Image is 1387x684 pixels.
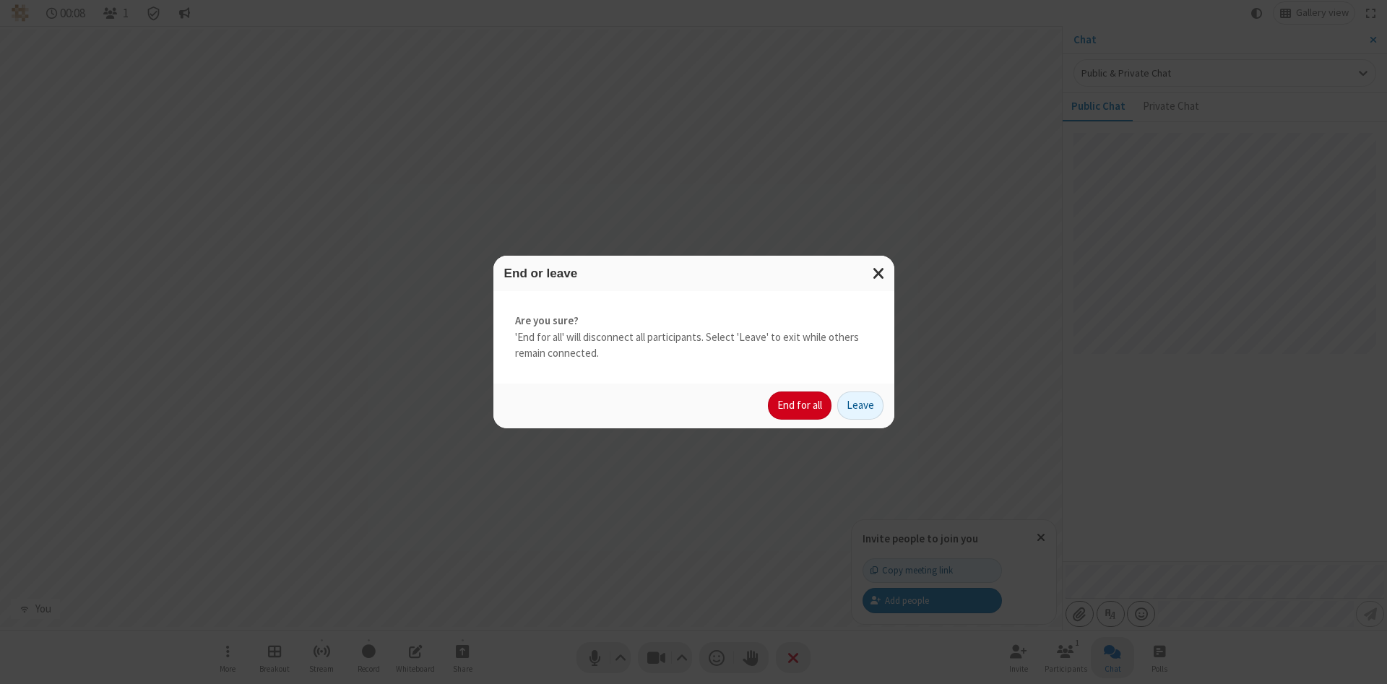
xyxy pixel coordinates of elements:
[837,391,883,420] button: Leave
[504,267,883,280] h3: End or leave
[493,291,894,384] div: 'End for all' will disconnect all participants. Select 'Leave' to exit while others remain connec...
[515,313,873,329] strong: Are you sure?
[768,391,831,420] button: End for all
[864,256,894,291] button: Close modal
